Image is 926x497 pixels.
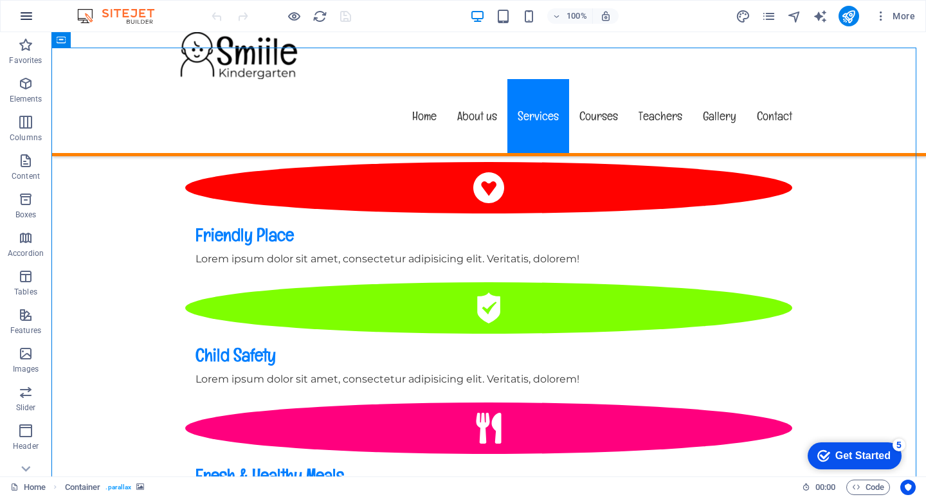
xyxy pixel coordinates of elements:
[38,14,93,26] div: Get Started
[839,6,859,26] button: publish
[787,9,802,24] i: Navigator
[736,8,751,24] button: design
[869,6,920,26] button: More
[65,480,101,495] span: Click to select. Double-click to edit
[10,6,104,33] div: Get Started 5 items remaining, 0% complete
[736,9,750,24] i: Design (Ctrl+Alt+Y)
[761,8,777,24] button: pages
[16,402,36,413] p: Slider
[846,480,890,495] button: Code
[600,10,612,22] i: On resize automatically adjust zoom level to fit chosen device.
[813,9,828,24] i: AI Writer
[74,8,170,24] img: Editor Logo
[10,325,41,336] p: Features
[9,55,42,66] p: Favorites
[10,132,42,143] p: Columns
[13,441,39,451] p: Header
[13,364,39,374] p: Images
[852,480,884,495] span: Code
[12,171,40,181] p: Content
[313,9,327,24] i: Reload page
[95,3,108,15] div: 5
[813,8,828,24] button: text_generator
[824,482,826,492] span: :
[136,483,144,491] i: This element contains a background
[787,8,803,24] button: navigator
[15,210,37,220] p: Boxes
[312,8,327,24] button: reload
[10,480,46,495] a: Click to cancel selection. Double-click to open Pages
[14,287,37,297] p: Tables
[875,10,915,23] span: More
[547,8,593,24] button: 100%
[815,480,835,495] span: 00 00
[900,480,916,495] button: Usercentrics
[10,94,42,104] p: Elements
[802,480,836,495] h6: Session time
[105,480,131,495] span: . parallax
[65,480,145,495] nav: breadcrumb
[567,8,587,24] h6: 100%
[8,248,44,258] p: Accordion
[761,9,776,24] i: Pages (Ctrl+Alt+S)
